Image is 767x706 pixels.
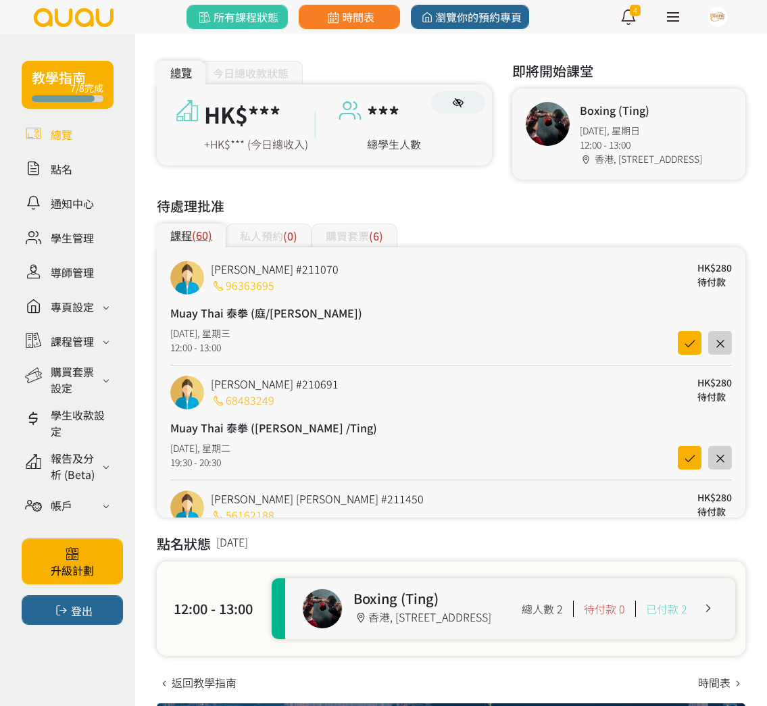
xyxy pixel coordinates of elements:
span: (6) [369,228,383,244]
div: HK$280 [697,261,732,275]
h3: 點名狀態 [157,534,211,554]
div: 待付款 [697,390,732,404]
div: 待付款 [697,275,732,289]
span: 香港, [STREET_ADDRESS] [595,152,702,166]
h4: Boxing (Ting) [580,102,703,118]
img: logo.svg [32,8,115,27]
a: 返回教學指南 [157,674,237,690]
a: [PERSON_NAME] [PERSON_NAME] #211450 [211,490,424,507]
div: HK$280 [697,376,732,390]
div: [DATE], 星期三 [170,326,352,341]
a: 時間表 [698,674,745,690]
div: HK$280 [697,490,732,505]
a: 瀏覽你的預約專頁 [411,5,529,29]
a: 總學生人數 [367,136,421,152]
div: 12:00 - 13:00 [580,138,703,152]
div: 今日總收款狀態 [199,61,303,84]
div: 待付款 [697,505,732,519]
span: [DATE] [216,534,248,561]
a: 68483249 [211,392,274,408]
span: (0) [283,228,297,244]
div: 購買套票 [312,224,397,247]
span: 瀏覽你的預約專頁 [418,9,522,25]
a: 時間表 [299,5,400,29]
div: 12:00 - 13:00 [174,599,255,619]
div: 報告及分析 (Beta) [51,450,99,482]
h3: 待處理批准 [157,196,745,216]
span: (60) [192,227,212,243]
span: (今日總收入) [247,136,308,152]
div: 課程管理 [51,333,94,349]
span: 時間表 [324,9,374,25]
div: 總覽 [157,61,205,84]
div: 19:30 - 20:30 [170,455,367,470]
div: 專頁設定 [51,299,94,315]
h4: Muay Thai 泰拳 (庭/[PERSON_NAME]) [170,305,362,321]
a: [PERSON_NAME] #211070 [211,261,339,277]
button: 登出 [22,595,123,625]
div: 課程 [157,224,226,247]
h3: 即將開始課堂 [512,61,745,81]
div: 私人預約 [226,224,312,247]
a: 升級計劃 [22,538,123,584]
span: 所有課程狀態 [196,9,278,25]
span: 4 [630,5,641,16]
a: [PERSON_NAME] #210691 [211,376,339,392]
div: [DATE], 星期日 [580,124,703,138]
div: 帳戶 [51,497,72,513]
div: 12:00 - 13:00 [170,341,352,355]
a: 96363695 [211,277,274,293]
div: [DATE], 星期二 [170,441,367,455]
div: 購買套票設定 [51,363,99,396]
a: 所有課程狀態 [187,5,288,29]
a: 56162188 [211,507,274,523]
h4: Muay Thai 泰拳 ([PERSON_NAME] /Ting) [170,420,377,436]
